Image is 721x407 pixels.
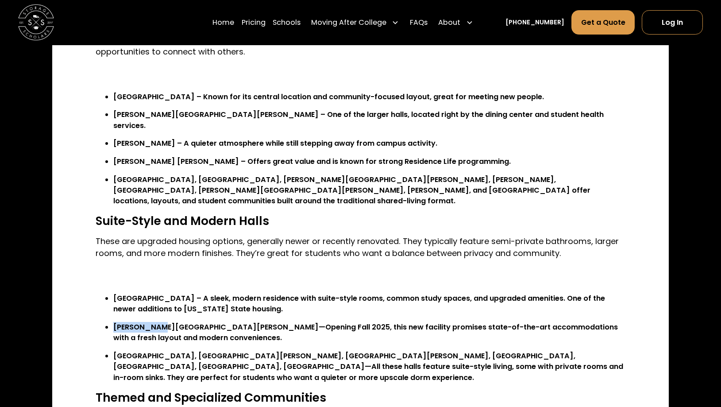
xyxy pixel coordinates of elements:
a: [PHONE_NUMBER] [505,18,564,27]
a: Log In [642,10,703,35]
li: [GEOGRAPHIC_DATA], [GEOGRAPHIC_DATA], [PERSON_NAME][GEOGRAPHIC_DATA][PERSON_NAME], [PERSON_NAME],... [113,174,625,207]
p: These are upgraded housing options, generally newer or recently renovated. They typically feature... [96,235,626,260]
a: Schools [273,10,301,35]
p: These traditional residence halls are designed for first-year students. Most feature shared bedro... [96,34,626,58]
p: ‍ [96,69,626,81]
a: Home [212,10,234,35]
div: Moving After College [308,10,403,35]
a: Pricing [242,10,266,35]
div: About [438,17,460,28]
li: [GEOGRAPHIC_DATA] – A sleek, modern residence with suite-style rooms, common study spaces, and up... [113,293,625,315]
li: [PERSON_NAME] [PERSON_NAME] – Offers great value and is known for strong Residence Life programming. [113,156,625,167]
li: [PERSON_NAME][GEOGRAPHIC_DATA][PERSON_NAME]—Opening Fall 2025, this new facility promises state-o... [113,322,625,344]
li: [GEOGRAPHIC_DATA], [GEOGRAPHIC_DATA][PERSON_NAME], [GEOGRAPHIC_DATA][PERSON_NAME], [GEOGRAPHIC_DA... [113,351,625,383]
li: [PERSON_NAME] – A quieter atmosphere while still stepping away from campus activity. [113,138,625,149]
div: Moving After College [311,17,386,28]
a: home [18,4,54,40]
li: [PERSON_NAME][GEOGRAPHIC_DATA][PERSON_NAME] – One of the larger halls, located right by the dinin... [113,109,625,131]
a: Get a Quote [571,10,635,35]
p: ‍ [96,270,626,282]
strong: Suite-Style and Modern Halls [96,213,269,229]
a: FAQs [410,10,428,35]
img: Storage Scholars main logo [18,4,54,40]
li: [GEOGRAPHIC_DATA] – Known for its central location and community-focused layout, great for meetin... [113,92,625,102]
strong: Themed and Specialized Communities [96,389,326,406]
div: About [435,10,477,35]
